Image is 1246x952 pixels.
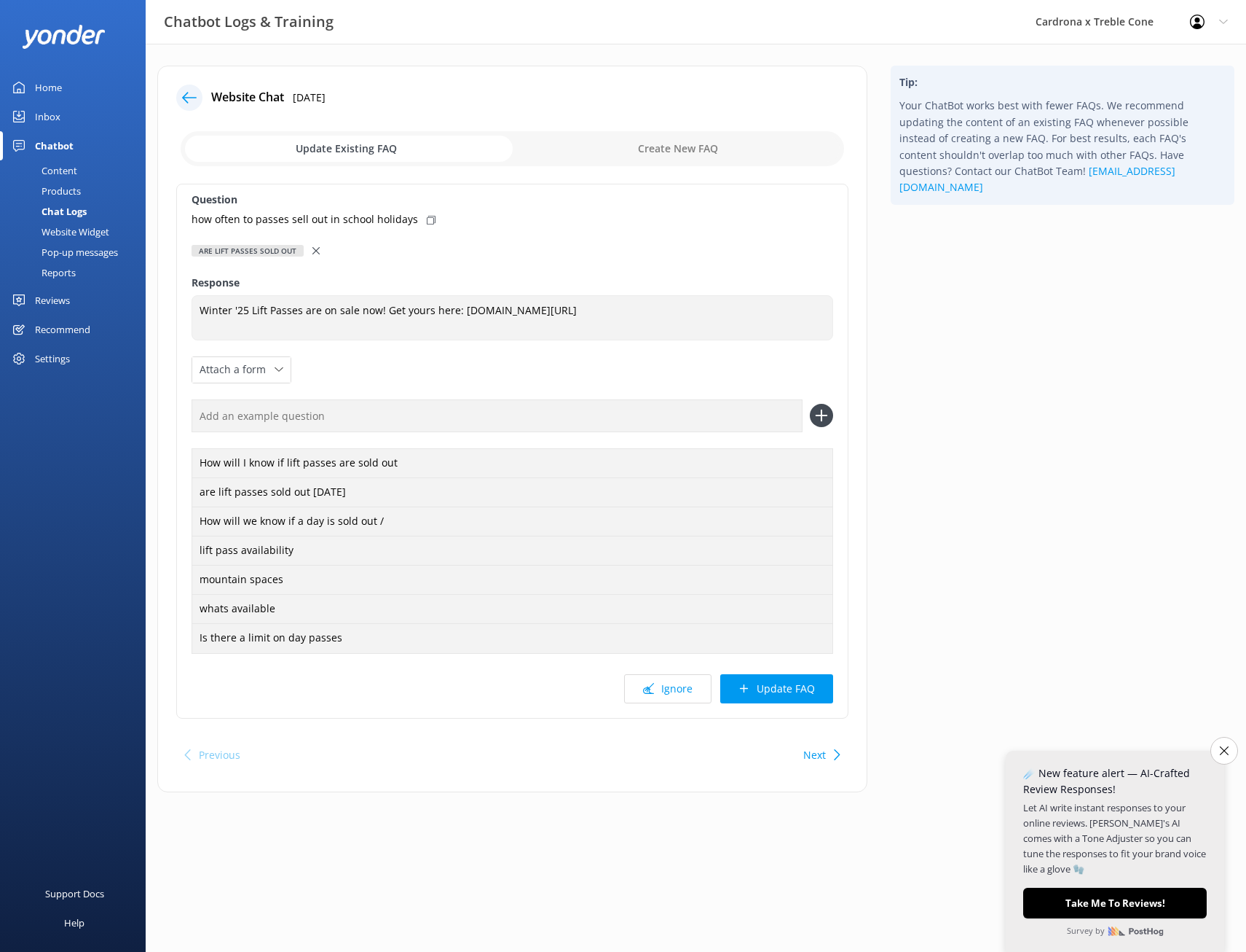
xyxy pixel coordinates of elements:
div: Are lift passes sold out [192,245,304,257]
img: yonder-white-logo.png [22,25,106,49]
h3: Chatbot Logs & Training [164,10,334,34]
textarea: Winter '25 Lift Passes are on sale now! Get yours here: [DOMAIN_NAME][URL] [192,295,833,340]
button: Ignore [624,674,711,703]
div: Website Widget [9,222,109,242]
div: mountain spaces [192,565,833,596]
h4: Website Chat [211,88,284,107]
div: How will I know if lift passes are sold out [192,448,833,479]
div: lift pass availability [192,536,833,566]
div: whats available [192,594,833,625]
label: Question [192,192,833,208]
a: Pop-up messages [9,242,146,262]
a: Reports [9,262,146,283]
button: Update FAQ [720,674,833,703]
a: Content [9,160,146,181]
div: Content [9,160,77,181]
div: Support Docs [45,879,104,908]
p: how often to passes sell out in school holidays [192,211,418,227]
div: Is there a limit on day passes [192,623,833,654]
p: [DATE] [293,90,326,106]
button: Next [803,741,826,770]
div: Settings [35,344,70,373]
div: Chat Logs [9,201,87,222]
a: Chat Logs [9,201,146,222]
div: Recommend [35,315,90,344]
div: Inbox [35,102,60,131]
div: Chatbot [35,131,74,160]
div: are lift passes sold out [DATE] [192,477,833,508]
div: Reports [9,262,76,283]
div: Products [9,181,81,201]
input: Add an example question [192,399,803,432]
p: Your ChatBot works best with fewer FAQs. We recommend updating the content of an existing FAQ whe... [899,98,1226,195]
div: Reviews [35,286,70,315]
label: Response [192,275,833,291]
div: How will we know if a day is sold out / [192,507,833,537]
span: Attach a form [200,362,275,378]
div: Home [35,73,62,102]
div: Pop-up messages [9,242,118,262]
h4: Tip: [899,74,1226,90]
a: Products [9,181,146,201]
a: Website Widget [9,222,146,242]
div: Help [64,908,84,937]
